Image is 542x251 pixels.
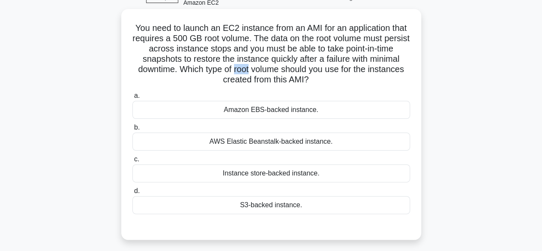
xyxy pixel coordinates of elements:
div: AWS Elastic Beanstalk-backed instance. [132,133,410,151]
div: Amazon EBS-backed instance. [132,101,410,119]
span: b. [134,124,140,131]
span: d. [134,187,140,194]
h5: You need to launch an EC2 instance from an AMI for an application that requires a 500 GB root vol... [132,23,411,85]
span: c. [134,155,139,163]
span: a. [134,92,140,99]
div: Instance store-backed instance. [132,164,410,182]
div: S3-backed instance. [132,196,410,214]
